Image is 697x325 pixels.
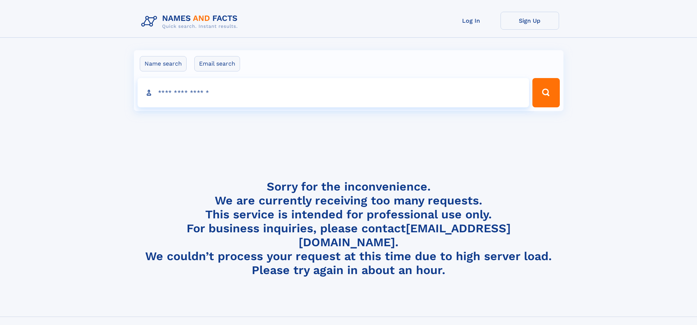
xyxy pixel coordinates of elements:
[532,78,559,107] button: Search Button
[501,12,559,30] a: Sign Up
[442,12,501,30] a: Log In
[299,221,511,249] a: [EMAIL_ADDRESS][DOMAIN_NAME]
[194,56,240,71] label: Email search
[138,12,244,32] img: Logo Names and Facts
[138,180,559,277] h4: Sorry for the inconvenience. We are currently receiving too many requests. This service is intend...
[138,78,529,107] input: search input
[140,56,187,71] label: Name search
